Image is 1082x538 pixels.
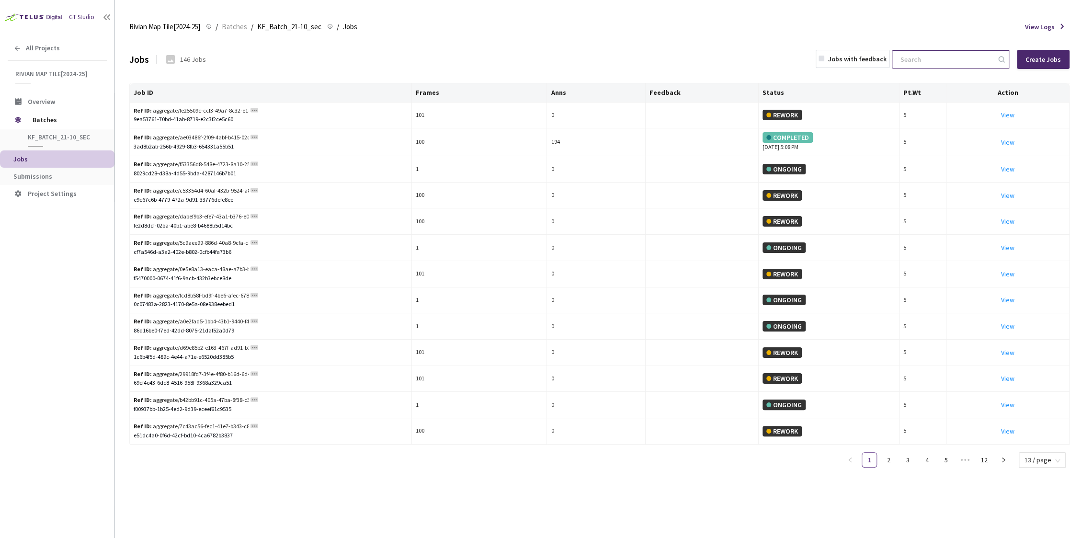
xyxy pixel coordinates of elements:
[763,164,806,174] div: ONGOING
[412,392,547,418] td: 1
[412,261,547,287] td: 101
[547,340,646,366] td: 0
[547,287,646,314] td: 0
[547,418,646,445] td: 0
[134,213,152,220] b: Ref ID:
[134,248,408,257] div: cf7a546d-a3a2-402e-b802-0cfb44fa73b6
[1001,296,1014,304] a: View
[828,54,887,64] div: Jobs with feedback
[134,431,408,440] div: e51dc4a0-0f6d-42cf-bd10-4ca6782b3837
[900,261,946,287] td: 5
[134,212,249,221] div: aggregate/dabef9b3-efe7-43a1-b376-e05b077b84f2
[134,405,408,414] div: f00937bb-1b25-4ed2-9d39-eceef61c9535
[847,457,853,463] span: left
[412,208,547,235] td: 100
[1001,374,1014,383] a: View
[33,110,98,129] span: Batches
[900,392,946,418] td: 5
[763,426,802,436] div: REWORK
[134,265,249,274] div: aggregate/0e5e8a13-eaca-48ae-a7b3-bc0ee64cc699
[257,21,321,33] span: KF_Batch_21-10_sec
[412,418,547,445] td: 100
[547,83,646,103] th: Anns
[1019,452,1066,464] div: Page Size
[547,156,646,183] td: 0
[1001,322,1014,331] a: View
[763,295,806,305] div: ONGOING
[1025,453,1060,467] span: 13 / page
[1001,111,1014,119] a: View
[134,396,152,403] b: Ref ID:
[547,235,646,261] td: 0
[412,128,547,156] td: 100
[134,317,249,326] div: aggregate/a0e2fad5-1bb4-43b1-9440-f413422849b5
[547,128,646,156] td: 194
[1001,243,1014,252] a: View
[1001,217,1014,226] a: View
[938,452,954,468] li: 5
[763,190,802,201] div: REWORK
[129,52,149,67] div: Jobs
[900,83,946,103] th: Pt.Wt
[900,452,915,468] li: 3
[134,423,152,430] b: Ref ID:
[957,452,973,468] li: Next 5 Pages
[843,452,858,468] li: Previous Page
[759,83,900,103] th: Status
[900,340,946,366] td: 5
[251,21,253,33] li: /
[134,160,249,169] div: aggregate/f53356d8-548e-4723-8a10-2505143e7d19
[977,453,991,467] a: 12
[134,343,249,353] div: aggregate/d69e85b2-e163-467f-ad91-b1d6d76ec3a9
[412,287,547,314] td: 1
[412,156,547,183] td: 1
[1001,138,1014,147] a: View
[900,418,946,445] td: 5
[996,452,1011,468] button: right
[843,452,858,468] button: left
[130,83,412,103] th: Job ID
[547,183,646,209] td: 0
[763,132,895,152] div: [DATE] 5:08 PM
[547,261,646,287] td: 0
[28,97,55,106] span: Overview
[134,353,408,362] div: 1c6b4f5d-489c-4e44-a71e-e6520dd385b5
[547,208,646,235] td: 0
[1025,56,1061,63] div: Create Jobs
[919,452,934,468] li: 4
[412,366,547,392] td: 101
[134,370,249,379] div: aggregate/29918fd7-3f4e-4f80-b16d-6d4b507c0241
[957,452,973,468] span: •••
[134,292,152,299] b: Ref ID:
[134,326,408,335] div: 86d16be0-f7ed-42dd-8075-21daf52a0d79
[134,239,249,248] div: aggregate/5c9aee99-886d-40a8-9cfa-c8ea099fd131
[134,422,249,431] div: aggregate/7c43ac56-fec1-41e7-b343-c8710d54b5e3
[28,189,77,198] span: Project Settings
[129,21,200,33] span: Rivian Map Tile[2024-25]
[547,392,646,418] td: 0
[1001,191,1014,200] a: View
[900,235,946,261] td: 5
[862,453,877,467] a: 1
[763,269,802,279] div: REWORK
[763,347,802,358] div: REWORK
[134,142,408,151] div: 3ad8b2ab-256b-4929-8fb3-654331a55b51
[763,400,806,410] div: ONGOING
[343,21,357,33] span: Jobs
[862,452,877,468] li: 1
[900,183,946,209] td: 5
[220,21,249,32] a: Batches
[1001,348,1014,357] a: View
[134,370,152,378] b: Ref ID:
[134,396,249,405] div: aggregate/b42bb91c-405a-47ba-8f38-c3d7ba2e6fa7
[15,70,101,78] span: Rivian Map Tile[2024-25]
[13,172,52,181] span: Submissions
[134,221,408,230] div: fe2d8dcf-02ba-40b1-abe8-b4688b5d14bc
[977,452,992,468] li: 12
[134,300,408,309] div: 0c07483a-2823-4170-8e5a-08e938eebed1
[13,155,28,163] span: Jobs
[763,373,802,384] div: REWORK
[763,242,806,253] div: ONGOING
[134,134,152,141] b: Ref ID:
[1001,270,1014,278] a: View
